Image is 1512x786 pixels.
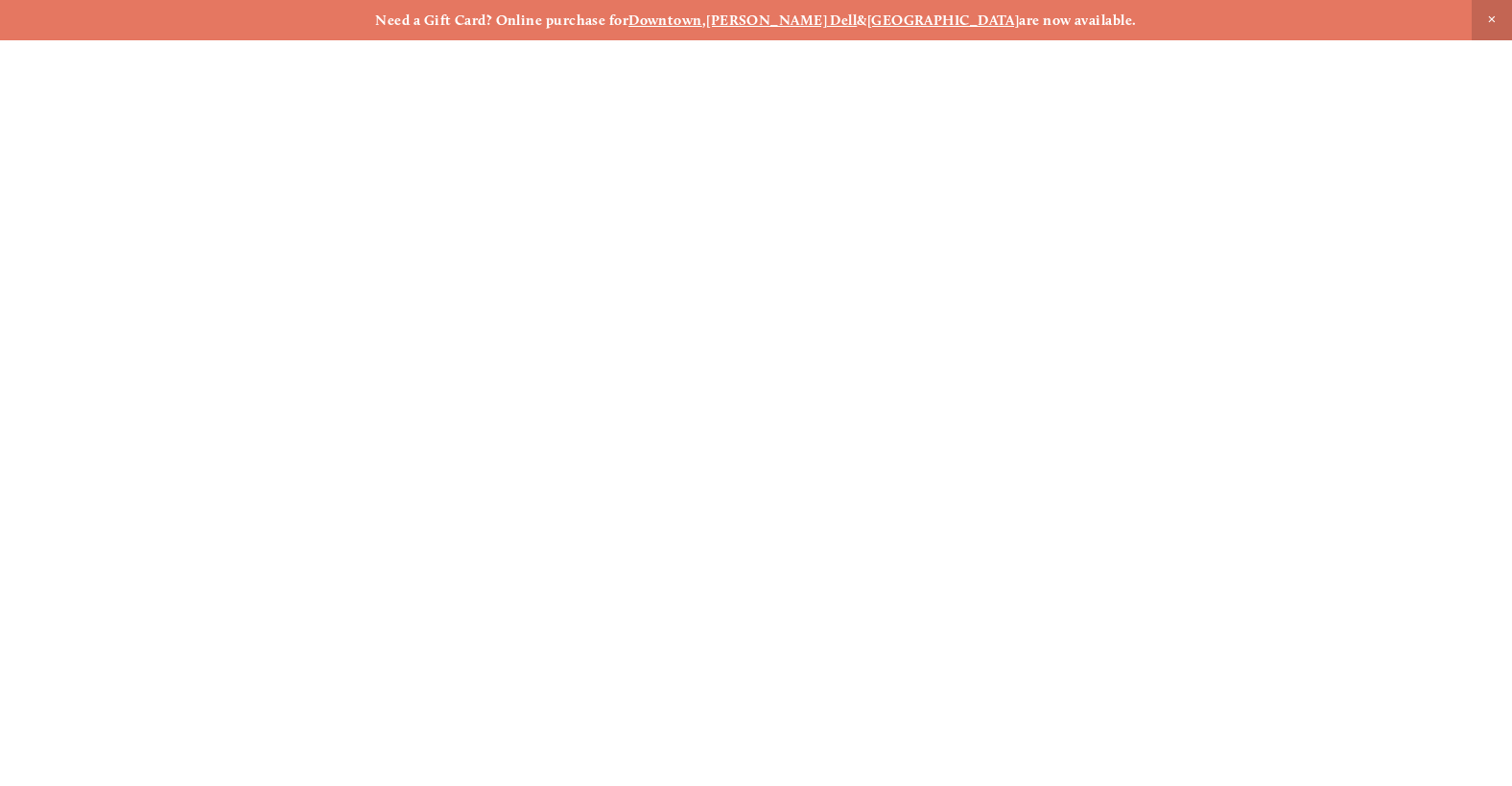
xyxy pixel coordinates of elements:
[628,12,702,29] a: Downtown
[702,12,706,29] strong: ,
[706,12,857,29] a: [PERSON_NAME] Dell
[1019,12,1136,29] strong: are now available.
[867,12,1020,29] a: [GEOGRAPHIC_DATA]
[857,12,866,29] strong: &
[375,12,628,29] strong: Need a Gift Card? Online purchase for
